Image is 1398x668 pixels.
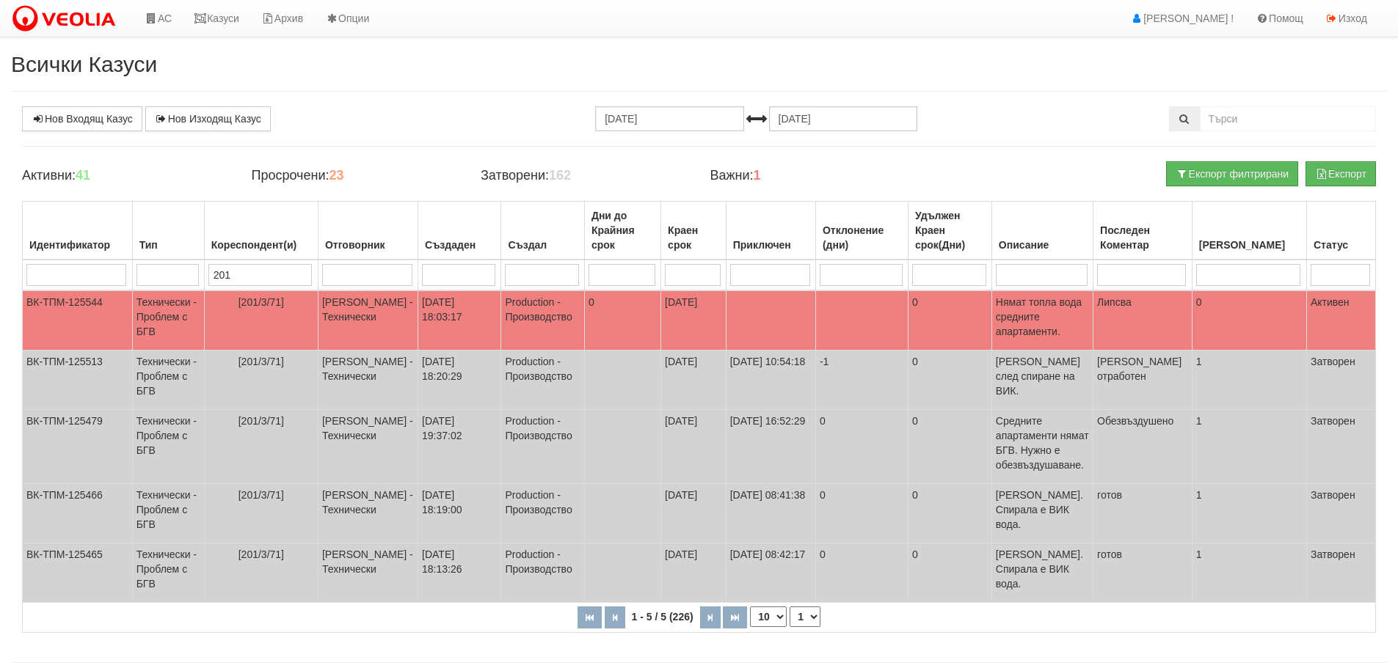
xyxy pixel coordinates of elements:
td: Production - Производство [501,484,585,543]
span: [PERSON_NAME] отработен [1097,356,1182,382]
td: [DATE] 19:37:02 [418,410,501,484]
th: Краен срок: No sort applied, activate to apply an ascending sort [661,202,727,260]
h2: Всички Казуси [11,52,1387,76]
td: Затворен [1306,484,1375,543]
td: Технически - Проблем с БГВ [132,410,204,484]
td: 0 [815,410,908,484]
td: 1 [1192,484,1306,543]
div: Удължен Краен срок(Дни) [912,205,988,255]
td: [DATE] [661,290,727,350]
td: [PERSON_NAME] - Технически [318,484,418,543]
span: готов [1097,548,1122,560]
td: Production - Производство [501,350,585,410]
td: [DATE] 18:13:26 [418,543,501,603]
td: ВК-ТПМ-125465 [23,543,133,603]
td: [PERSON_NAME] - Технически [318,543,418,603]
td: -1 [815,350,908,410]
img: VeoliaLogo.png [11,4,123,34]
span: Обезвъздушено [1097,415,1173,427]
td: Технически - Проблем с БГВ [132,484,204,543]
div: [PERSON_NAME] [1196,235,1303,255]
th: Дни до Крайния срок: No sort applied, activate to apply an ascending sort [584,202,660,260]
div: Кореспондент(и) [208,235,314,255]
div: Приключен [730,235,812,255]
th: Приключен: No sort applied, activate to apply an ascending sort [726,202,815,260]
th: Отговорник: No sort applied, activate to apply an ascending sort [318,202,418,260]
span: [201/3/71] [239,296,284,308]
td: Технически - Проблем с БГВ [132,350,204,410]
th: Кореспондент(и): No sort applied, activate to apply an ascending sort [204,202,318,260]
div: Отговорник [322,235,414,255]
div: Последен Коментар [1097,220,1188,255]
td: Затворен [1306,410,1375,484]
td: 0 [908,484,991,543]
td: 0 [908,350,991,410]
td: Технически - Проблем с БГВ [132,290,204,350]
p: Средните апартаменти нямат БГВ. Нужно е обезвъздушаване. [996,414,1089,472]
div: Описание [996,235,1089,255]
span: [201/3/71] [239,489,284,501]
div: Създаден [422,235,497,255]
th: Последен Коментар: No sort applied, activate to apply an ascending sort [1093,202,1193,260]
td: [DATE] [661,410,727,484]
td: 0 [815,543,908,603]
td: [DATE] 10:54:18 [726,350,815,410]
td: Затворен [1306,350,1375,410]
th: Създаден: No sort applied, activate to apply an ascending sort [418,202,501,260]
td: 1 [1192,410,1306,484]
b: 1 [754,168,761,183]
td: [DATE] 18:03:17 [418,290,501,350]
select: Страница номер [790,606,820,627]
b: 23 [329,168,343,183]
td: [DATE] 08:42:17 [726,543,815,603]
p: [PERSON_NAME].Спирала е ВИК вода. [996,547,1089,591]
td: ВК-ТПМ-125544 [23,290,133,350]
button: Експорт филтрирани [1166,161,1298,186]
button: Следваща страница [700,606,721,628]
p: [PERSON_NAME].Спирала е ВИК вода. [996,488,1089,532]
b: 162 [549,168,571,183]
span: [201/3/71] [239,356,284,367]
h4: Активни: [22,169,229,183]
th: Отклонение (дни): No sort applied, activate to apply an ascending sort [815,202,908,260]
td: [DATE] 18:19:00 [418,484,501,543]
h4: Затворени: [481,169,688,183]
select: Брой редове на страница [750,606,787,627]
td: [PERSON_NAME] - Технически [318,290,418,350]
th: Описание: No sort applied, activate to apply an ascending sort [991,202,1093,260]
div: Краен срок [665,220,722,255]
td: Production - Производство [501,543,585,603]
span: 0 [589,296,594,308]
td: [PERSON_NAME] - Технически [318,350,418,410]
th: Тип: No sort applied, activate to apply an ascending sort [132,202,204,260]
a: Нов Изходящ Казус [145,106,271,131]
td: Затворен [1306,543,1375,603]
td: 0 [908,543,991,603]
th: Брой Файлове: No sort applied, activate to apply an ascending sort [1192,202,1306,260]
span: 1 - 5 / 5 (226) [628,611,697,623]
td: Технически - Проблем с БГВ [132,543,204,603]
td: 0 [815,484,908,543]
div: Тип [136,235,200,255]
a: Нов Входящ Казус [22,106,142,131]
h4: Важни: [710,169,917,183]
td: [DATE] [661,350,727,410]
td: 0 [908,290,991,350]
td: 1 [1192,350,1306,410]
span: Липсва [1097,296,1132,308]
input: Търсене по Идентификатор, Бл/Вх/Ап, Тип, Описание, Моб. Номер, Имейл, Файл, Коментар, [1200,106,1376,131]
th: Създал: No sort applied, activate to apply an ascending sort [501,202,585,260]
span: [201/3/71] [239,415,284,427]
div: Отклонение (дни) [820,220,904,255]
td: Production - Производство [501,290,585,350]
h4: Просрочени: [251,169,458,183]
span: [201/3/71] [239,548,284,560]
td: [DATE] 16:52:29 [726,410,815,484]
td: 1 [1192,543,1306,603]
td: [DATE] 18:20:29 [418,350,501,410]
p: [PERSON_NAME] след спиране на ВИК. [996,354,1089,398]
button: Последна страница [723,606,747,628]
td: 0 [908,410,991,484]
td: [DATE] [661,543,727,603]
td: ВК-ТПМ-125513 [23,350,133,410]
